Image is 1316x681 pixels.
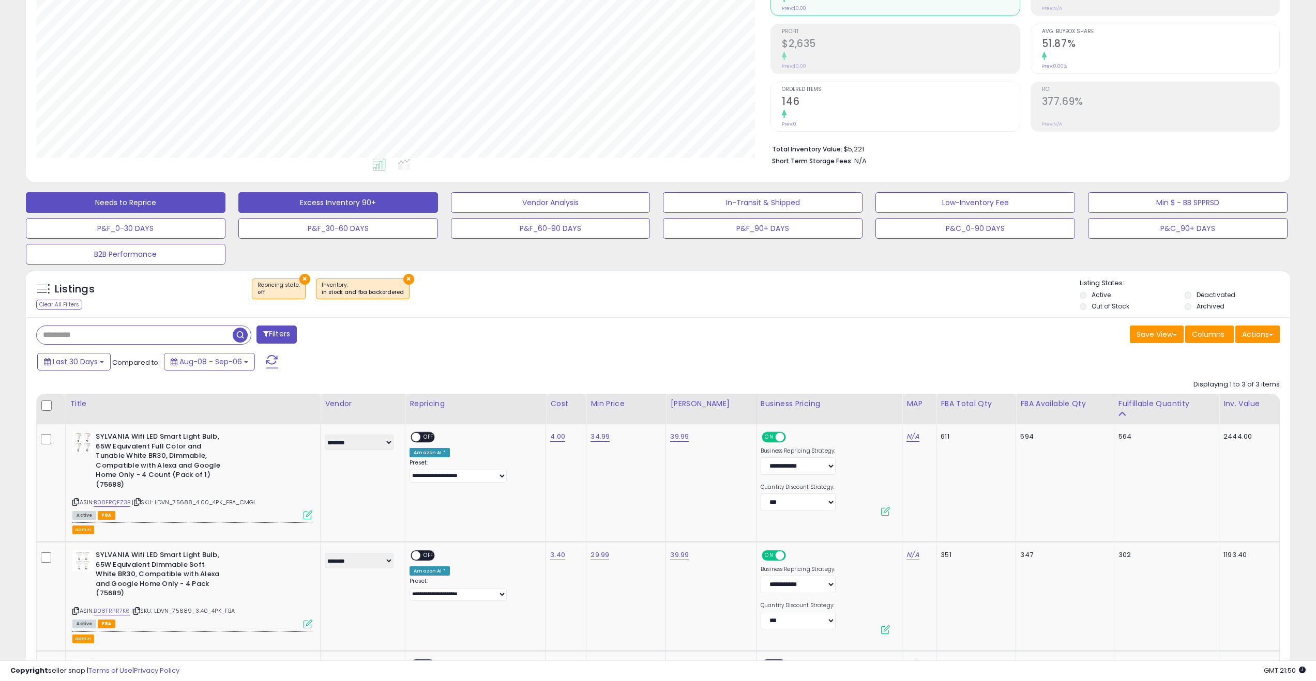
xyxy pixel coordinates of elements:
label: Archived [1197,302,1224,311]
span: 2025-10-7 21:50 GMT [1264,665,1306,675]
button: Filters [256,326,297,344]
a: 39.99 [670,550,689,560]
div: Fulfillable Quantity [1118,398,1215,409]
b: Total Inventory Value: [772,145,842,153]
div: Vendor [325,398,401,409]
a: 4.00 [550,431,565,442]
span: FBA [98,511,115,520]
span: ON [763,551,776,560]
div: off [258,289,300,296]
b: Short Term Storage Fees: [772,157,853,165]
button: P&C_0-90 DAYS [875,218,1075,239]
div: 1193.40 [1223,550,1272,560]
div: Preset: [410,459,538,483]
h2: $2,635 [782,38,1019,52]
div: Min Price [591,398,661,409]
div: in stock and fba backordered [322,289,404,296]
a: 29.99 [591,550,609,560]
button: Excess Inventory 90+ [238,192,438,213]
button: In-Transit & Shipped [663,192,863,213]
button: Vendor Analysis [451,192,651,213]
div: 594 [1020,432,1106,441]
label: Deactivated [1197,290,1235,299]
h5: Listings [55,282,95,297]
span: FBA [98,620,115,628]
button: P&F_60-90 DAYS [451,218,651,239]
button: Last 30 Days [37,353,111,370]
div: Inv. value [1223,398,1275,409]
button: B2B Performance [26,244,225,265]
div: Displaying 1 to 3 of 3 items [1193,380,1280,390]
button: Min $ - BB SPPRSD [1088,192,1288,213]
button: Actions [1235,326,1280,343]
div: ASIN: [72,432,312,518]
label: Business Repricing Strategy: [761,566,836,573]
label: Active [1092,290,1111,299]
span: All listings currently available for purchase on Amazon [72,620,96,628]
span: OFF [420,433,437,442]
div: Title [70,398,316,409]
p: Listing States: [1080,278,1290,288]
span: | SKU: LDVN_75688_4.00_4PK_FBA_CMGL [132,498,256,506]
img: 31Lmuk+MICL._SL40_.jpg [72,550,93,571]
b: SYLVANIA Wifi LED Smart Light Bulb, 65W Equivalent Dimmable Soft White BR30, Compatible with Alex... [96,550,221,601]
a: 3.40 [550,550,565,560]
div: 2444.00 [1223,432,1272,441]
div: Cost [550,398,582,409]
small: Prev: N/A [1042,5,1062,11]
div: 564 [1118,432,1211,441]
span: | SKU: LDVN_75689_3.40_4PK_FBA [131,607,235,615]
small: Prev: 0 [782,121,796,127]
button: P&C_90+ DAYS [1088,218,1288,239]
h2: 51.87% [1042,38,1279,52]
button: × [299,274,310,285]
a: Privacy Policy [134,665,179,675]
small: Prev: $0.00 [782,63,806,69]
span: All listings currently available for purchase on Amazon [72,511,96,520]
div: 347 [1020,550,1106,560]
div: [PERSON_NAME] [670,398,752,409]
button: Save View [1130,326,1184,343]
div: Amazon AI * [410,448,450,457]
a: B08FRQFZ3B [94,498,130,507]
div: 302 [1118,550,1211,560]
div: 351 [941,550,1008,560]
span: N/A [854,156,867,166]
label: Quantity Discount Strategy: [761,484,836,491]
label: Business Repricing Strategy: [761,447,836,455]
div: Preset: [410,578,538,601]
img: 31xtzNxQWpL._SL40_.jpg [72,432,93,453]
button: admin [72,634,94,643]
span: OFF [784,551,801,560]
a: B08FRPR7K6 [94,607,130,615]
li: $5,221 [772,142,1272,154]
span: Compared to: [112,358,160,367]
button: Needs to Reprice [26,192,225,213]
a: 39.99 [670,431,689,442]
button: Columns [1185,326,1234,343]
small: Prev: N/A [1042,121,1062,127]
button: × [403,274,414,285]
div: seller snap | | [10,666,179,676]
div: Repricing [410,398,541,409]
div: ASIN: [72,550,312,627]
small: Prev: 0.00% [1042,63,1067,69]
label: Quantity Discount Strategy: [761,602,836,609]
span: ROI [1042,87,1279,92]
span: Aug-08 - Sep-06 [179,357,242,367]
th: CSV column name: cust_attr_1_Vendor [321,394,405,424]
span: Profit [782,29,1019,35]
a: Terms of Use [88,665,132,675]
button: P&F_90+ DAYS [663,218,863,239]
div: Clear All Filters [36,300,82,309]
span: Columns [1192,329,1224,339]
a: N/A [906,431,919,442]
a: N/A [906,550,919,560]
span: Last 30 Days [53,357,98,367]
h2: 377.69% [1042,96,1279,110]
button: P&F_30-60 DAYS [238,218,438,239]
div: MAP [906,398,932,409]
span: OFF [784,433,801,442]
label: Out of Stock [1092,302,1129,311]
button: Aug-08 - Sep-06 [164,353,255,370]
